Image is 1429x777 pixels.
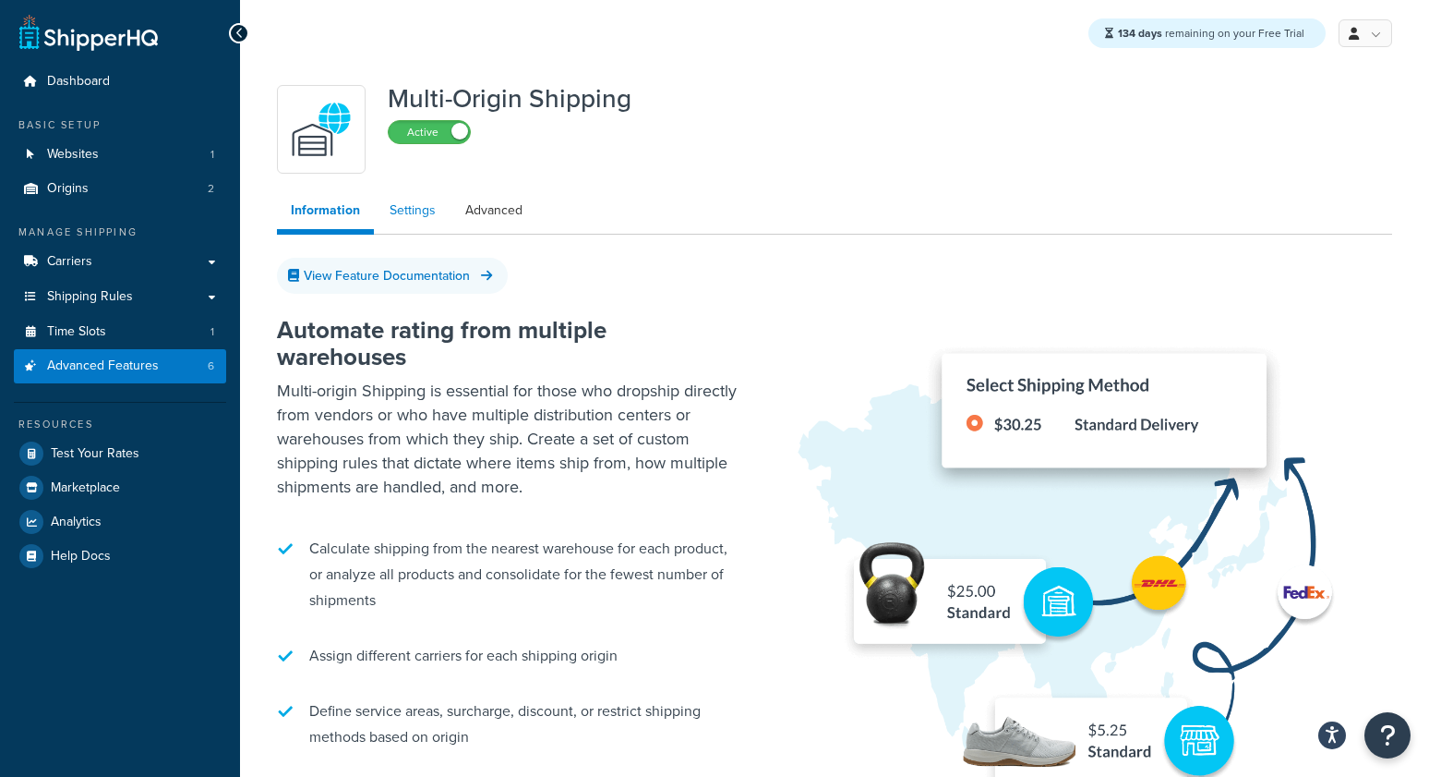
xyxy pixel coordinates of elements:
span: Carriers [47,254,92,270]
img: WatD5o0RtDAAAAAElFTkSuQmCC [289,97,354,162]
a: View Feature Documentation [277,258,508,294]
span: Marketplace [51,480,120,496]
li: Calculate shipping from the nearest warehouse for each product, or analyze all products and conso... [277,527,739,623]
span: Origins [47,181,89,197]
span: 2 [208,181,214,197]
a: Dashboard [14,65,226,99]
a: Websites1 [14,138,226,172]
a: Settings [376,192,450,229]
a: Advanced Features6 [14,349,226,383]
a: Advanced [451,192,536,229]
span: 1 [210,147,214,163]
li: Origins [14,172,226,206]
span: Websites [47,147,99,163]
span: Shipping Rules [47,289,133,305]
span: Advanced Features [47,358,159,374]
a: Test Your Rates [14,437,226,470]
h2: Automate rating from multiple warehouses [277,317,739,370]
a: Information [277,192,374,235]
li: Websites [14,138,226,172]
li: Assign different carriers for each shipping origin [277,634,739,678]
span: 1 [210,324,214,340]
span: Time Slots [47,324,106,340]
a: Marketplace [14,471,226,504]
a: Time Slots1 [14,315,226,349]
div: Resources [14,417,226,432]
label: Active [389,121,470,143]
span: 6 [208,358,214,374]
h1: Multi-Origin Shipping [388,85,631,113]
li: Define service areas, surcharge, discount, or restrict shipping methods based on origin [277,689,739,759]
li: Advanced Features [14,349,226,383]
a: Help Docs [14,540,226,573]
span: Analytics [51,515,102,530]
span: Help Docs [51,549,111,565]
p: Multi-origin Shipping is essential for those who dropship directly from vendors or who have multi... [277,379,739,499]
a: Shipping Rules [14,280,226,314]
span: Dashboard [47,74,110,90]
a: Carriers [14,245,226,279]
button: Open Resource Center [1364,712,1411,759]
div: Basic Setup [14,117,226,133]
a: Origins2 [14,172,226,206]
strong: 134 days [1118,25,1162,42]
li: Time Slots [14,315,226,349]
a: Analytics [14,505,226,539]
span: Test Your Rates [51,446,139,462]
span: remaining on your Free Trial [1118,25,1304,42]
div: Manage Shipping [14,225,226,240]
